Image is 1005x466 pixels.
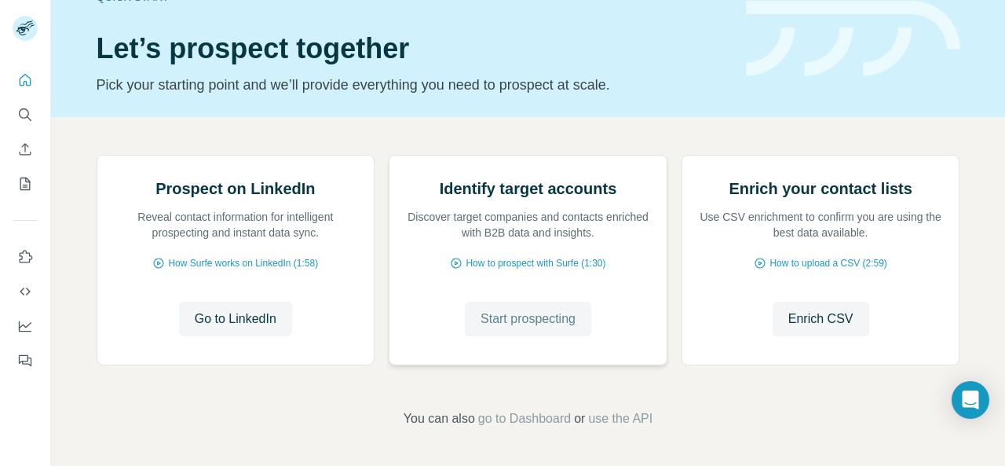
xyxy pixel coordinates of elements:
span: How Surfe works on LinkedIn (1:58) [168,256,318,270]
span: You can also [404,409,475,428]
span: Enrich CSV [788,310,853,328]
button: use the API [588,409,652,428]
span: How to upload a CSV (2:59) [769,256,886,270]
h1: Let’s prospect together [97,33,727,64]
button: Search [13,101,38,129]
button: Use Surfe API [13,277,38,306]
button: go to Dashboard [478,409,571,428]
span: Go to LinkedIn [195,310,276,328]
div: Open Intercom Messenger [952,381,989,419]
span: or [574,409,585,428]
button: Quick start [13,66,38,94]
span: Start prospecting [481,310,576,328]
button: Dashboard [13,312,38,340]
h2: Enrich your contact lists [729,178,912,200]
span: How to prospect with Surfe (1:30) [466,256,605,270]
p: Discover target companies and contacts enriched with B2B data and insights. [405,209,651,240]
button: Go to LinkedIn [179,302,292,336]
button: Enrich CSV [773,302,869,336]
button: Use Surfe on LinkedIn [13,243,38,271]
button: Start prospecting [465,302,591,336]
h2: Prospect on LinkedIn [155,178,315,200]
p: Reveal contact information for intelligent prospecting and instant data sync. [113,209,359,240]
button: Enrich CSV [13,135,38,163]
button: My lists [13,170,38,198]
img: banner [746,1,960,77]
p: Use CSV enrichment to confirm you are using the best data available. [698,209,944,240]
p: Pick your starting point and we’ll provide everything you need to prospect at scale. [97,74,727,96]
button: Feedback [13,347,38,375]
h2: Identify target accounts [440,178,617,200]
